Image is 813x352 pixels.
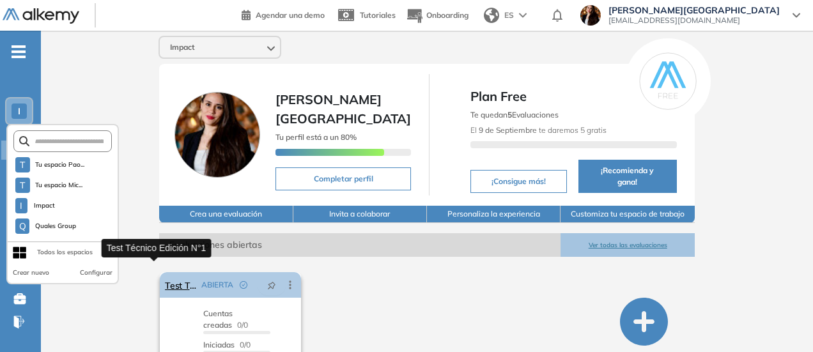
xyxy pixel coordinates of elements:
[242,6,325,22] a: Agendar una demo
[470,87,677,106] span: Plan Free
[203,340,251,349] span: 0/0
[37,247,93,257] div: Todos los espacios
[360,10,396,20] span: Tutoriales
[35,160,85,170] span: Tu espacio Pao...
[203,309,248,330] span: 0/0
[19,221,26,231] span: Q
[519,13,527,18] img: arrow
[20,160,25,170] span: T
[102,239,212,257] div: Test Técnico Edición N°1
[479,125,537,135] b: 9 de Septiembre
[201,279,233,291] span: ABIERTA
[275,167,411,190] button: Completar perfil
[578,160,677,193] button: ¡Recomienda y gana!
[80,268,112,278] button: Configurar
[470,125,607,135] span: El te daremos 5 gratis
[275,132,357,142] span: Tu perfil está a un 80%
[35,221,77,231] span: Quales Group
[608,5,780,15] span: [PERSON_NAME][GEOGRAPHIC_DATA]
[504,10,514,21] span: ES
[484,8,499,23] img: world
[174,92,260,178] img: Foto de perfil
[426,10,468,20] span: Onboarding
[33,201,57,211] span: Impact
[159,206,293,223] button: Crea una evaluación
[608,15,780,26] span: [EMAIL_ADDRESS][DOMAIN_NAME]
[275,91,411,126] span: [PERSON_NAME][GEOGRAPHIC_DATA]
[256,10,325,20] span: Agendar una demo
[13,268,49,278] button: Crear nuevo
[470,110,559,119] span: Te quedan Evaluaciones
[427,206,561,223] button: Personaliza la experiencia
[293,206,427,223] button: Invita a colaborar
[561,233,694,257] button: Ver todas las evaluaciones
[35,180,83,190] span: Tu espacio Mic...
[20,180,25,190] span: T
[507,110,512,119] b: 5
[3,8,79,24] img: Logo
[165,272,196,298] a: Test Técnico Edición N°1
[470,170,567,193] button: ¡Consigue más!
[406,2,468,29] button: Onboarding
[170,42,195,52] span: Impact
[267,280,276,290] span: pushpin
[203,340,235,349] span: Iniciadas
[20,201,22,211] span: I
[258,275,286,295] button: pushpin
[561,206,694,223] button: Customiza tu espacio de trabajo
[240,281,247,289] span: check-circle
[18,106,20,116] span: I
[12,50,26,53] i: -
[203,309,233,330] span: Cuentas creadas
[159,233,561,257] span: Evaluaciones abiertas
